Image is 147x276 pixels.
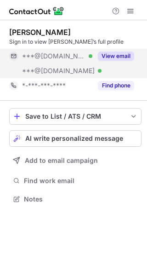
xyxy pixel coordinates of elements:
[25,135,123,142] span: AI write personalized message
[98,81,134,90] button: Reveal Button
[9,152,141,169] button: Add to email campaign
[22,52,85,60] span: ***@[DOMAIN_NAME]
[24,177,138,185] span: Find work email
[9,38,141,46] div: Sign in to view [PERSON_NAME]’s full profile
[9,28,71,37] div: [PERSON_NAME]
[9,174,141,187] button: Find work email
[9,108,141,125] button: save-profile-one-click
[9,130,141,147] button: AI write personalized message
[9,6,64,17] img: ContactOut v5.3.10
[24,195,138,203] span: Notes
[25,157,98,164] span: Add to email campaign
[22,67,95,75] span: ***@[DOMAIN_NAME]
[98,52,134,61] button: Reveal Button
[9,193,141,206] button: Notes
[25,113,125,120] div: Save to List / ATS / CRM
